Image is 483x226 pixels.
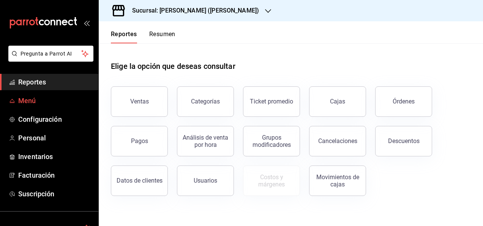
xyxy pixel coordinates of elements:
[111,166,168,196] button: Datos de clientes
[126,6,259,15] h3: Sucursal: [PERSON_NAME] ([PERSON_NAME])
[131,137,148,145] div: Pagos
[191,98,220,105] div: Categorías
[111,30,137,43] button: Reportes
[330,97,346,106] div: Cajas
[5,55,93,63] a: Pregunta a Parrot AI
[111,60,235,72] h1: Elige la opción que deseas consultar
[243,126,300,156] button: Grupos modificadores
[177,126,234,156] button: Análisis de venta por hora
[84,20,90,26] button: open_drawer_menu
[388,137,420,145] div: Descuentos
[21,50,82,58] span: Pregunta a Parrot AI
[375,126,432,156] button: Descuentos
[130,98,149,105] div: Ventas
[18,77,92,87] span: Reportes
[111,126,168,156] button: Pagos
[243,86,300,117] button: Ticket promedio
[111,86,168,117] button: Ventas
[393,98,415,105] div: Órdenes
[309,86,366,117] a: Cajas
[18,114,92,124] span: Configuración
[182,134,229,148] div: Análisis de venta por hora
[8,46,93,62] button: Pregunta a Parrot AI
[18,95,92,106] span: Menú
[18,133,92,143] span: Personal
[248,134,295,148] div: Grupos modificadores
[194,177,217,184] div: Usuarios
[248,173,295,188] div: Costos y márgenes
[18,170,92,180] span: Facturación
[309,126,366,156] button: Cancelaciones
[375,86,432,117] button: Órdenes
[18,151,92,162] span: Inventarios
[243,166,300,196] button: Contrata inventarios para ver este reporte
[314,173,361,188] div: Movimientos de cajas
[18,189,92,199] span: Suscripción
[111,30,175,43] div: navigation tabs
[149,30,175,43] button: Resumen
[250,98,293,105] div: Ticket promedio
[309,166,366,196] button: Movimientos de cajas
[177,166,234,196] button: Usuarios
[318,137,357,145] div: Cancelaciones
[177,86,234,117] button: Categorías
[117,177,163,184] div: Datos de clientes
